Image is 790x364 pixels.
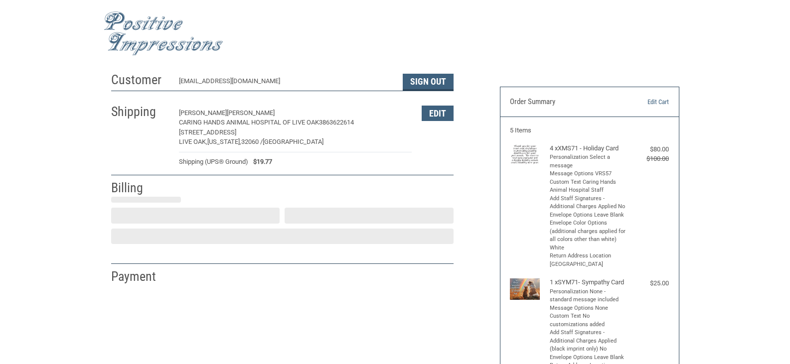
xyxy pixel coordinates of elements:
h4: 1 x SYM71- Sympathy Card [550,278,627,286]
h4: 4 x XMS71 - Holiday Card [550,144,627,152]
span: [US_STATE], [207,138,241,145]
h3: 5 Items [510,126,669,134]
span: Live Oak, [179,138,207,145]
li: Add Staff Signatures - Additional Charges Applied No [550,195,627,211]
span: $19.77 [248,157,272,167]
div: $80.00 [629,144,669,154]
li: Envelope Color Options (additional charges applied for all colors other than white) White [550,219,627,252]
span: 3863622614 [319,119,354,126]
button: Edit [422,106,454,121]
img: Positive Impressions [104,11,223,56]
li: Custom Text No customizations added [550,312,627,329]
h2: Shipping [111,104,169,120]
span: [GEOGRAPHIC_DATA] [263,138,323,145]
span: Caring Hands Animal Hospital of Live Oak [179,119,319,126]
li: Personalization Select a message [550,153,627,170]
li: Envelope Options Leave Blank [550,354,627,362]
span: [STREET_ADDRESS] [179,128,236,136]
h3: Order Summary [510,97,618,107]
li: Message Options VRS57 [550,170,627,178]
span: Shipping (UPS® Ground) [179,157,248,167]
li: Return Address Location [GEOGRAPHIC_DATA] [550,252,627,268]
div: $25.00 [629,278,669,288]
span: 32060 / [241,138,263,145]
span: [PERSON_NAME] [179,109,227,117]
div: $100.00 [629,154,669,164]
h2: Customer [111,72,169,88]
h2: Payment [111,268,169,285]
button: Sign Out [403,74,454,91]
h2: Billing [111,180,169,196]
a: Edit Cart [618,97,669,107]
div: [EMAIL_ADDRESS][DOMAIN_NAME] [179,76,393,91]
li: Message Options None [550,304,627,313]
span: [PERSON_NAME] [227,109,275,117]
li: Add Staff Signatures - Additional Charges Applied (black imprint only) No [550,329,627,354]
li: Envelope Options Leave Blank [550,211,627,220]
li: Custom Text Caring Hands Animal Hospital Staff [550,178,627,195]
li: Personalization None - standard message included [550,288,627,304]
